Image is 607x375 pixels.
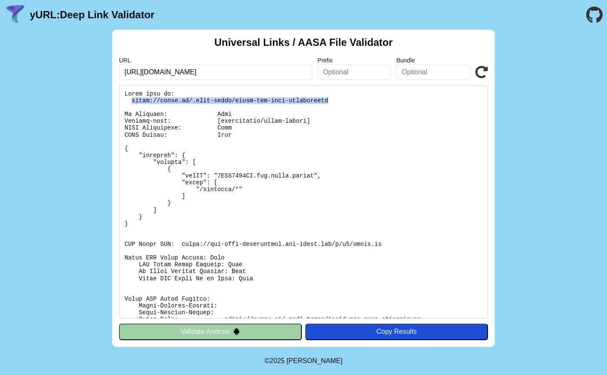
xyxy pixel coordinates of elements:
label: URL [119,57,312,64]
footer: © [264,347,342,375]
h2: Universal Links / AASA File Validator [214,37,393,48]
img: yURL Logo [4,4,26,26]
button: Validate Android [119,324,302,340]
button: Copy Results [305,324,488,340]
a: Michael Ibragimchayev's Personal Site [286,357,343,364]
span: 2025 [269,357,285,364]
img: droidIcon.svg [233,328,240,335]
label: Bundle [396,57,470,64]
a: yURL:Deep Link Validator [30,9,154,21]
input: Optional [318,65,391,80]
div: Copy Results [309,328,484,336]
pre: Lorem ipsu do: sitam://conse.ad/.elit-seddo/eiusm-tem-inci-utlaboreetd Ma Aliquaen: Admi Veniamq-... [119,85,488,319]
input: Optional [396,65,470,80]
label: Prefix [318,57,391,64]
input: Required [119,65,312,80]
